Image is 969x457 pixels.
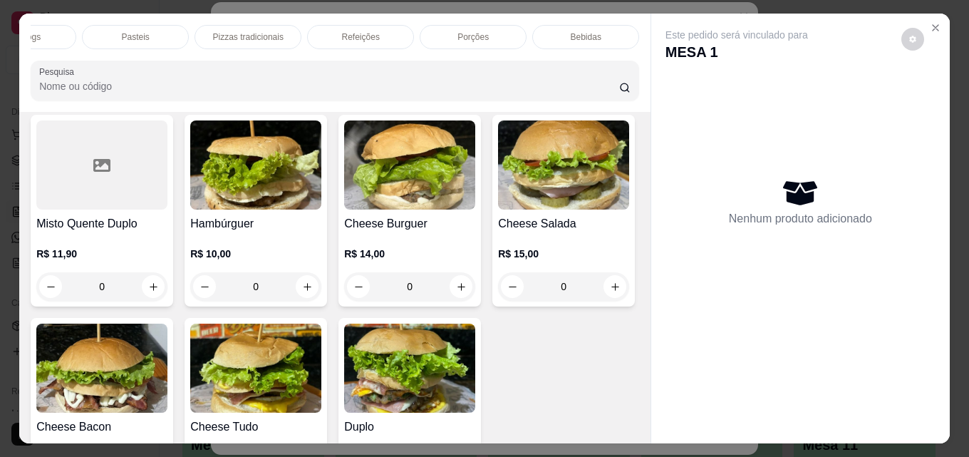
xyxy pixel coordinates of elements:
[665,28,808,42] p: Este pedido será vinculado para
[729,210,872,227] p: Nenhum produto adicionado
[36,247,167,261] p: R$ 11,90
[190,247,321,261] p: R$ 10,00
[344,324,475,413] img: product-image
[344,120,475,210] img: product-image
[571,31,601,43] p: Bebidas
[190,215,321,232] h4: Hambúrguer
[665,42,808,62] p: MESA 1
[344,419,475,436] h4: Duplo
[498,247,629,261] p: R$ 15,00
[457,31,489,43] p: Porções
[498,215,629,232] h4: Cheese Salada
[924,16,947,39] button: Close
[498,120,629,210] img: product-image
[901,28,924,51] button: decrease-product-quantity
[36,324,167,413] img: product-image
[39,66,79,78] label: Pesquisa
[344,247,475,261] p: R$ 14,00
[190,419,321,436] h4: Cheese Tudo
[122,31,150,43] p: Pasteis
[190,324,321,413] img: product-image
[344,215,475,232] h4: Cheese Burguer
[190,120,321,210] img: product-image
[39,79,619,93] input: Pesquisa
[213,31,284,43] p: Pizzas tradicionais
[342,31,380,43] p: Refeições
[36,215,167,232] h4: Misto Quente Duplo
[36,419,167,436] h4: Cheese Bacon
